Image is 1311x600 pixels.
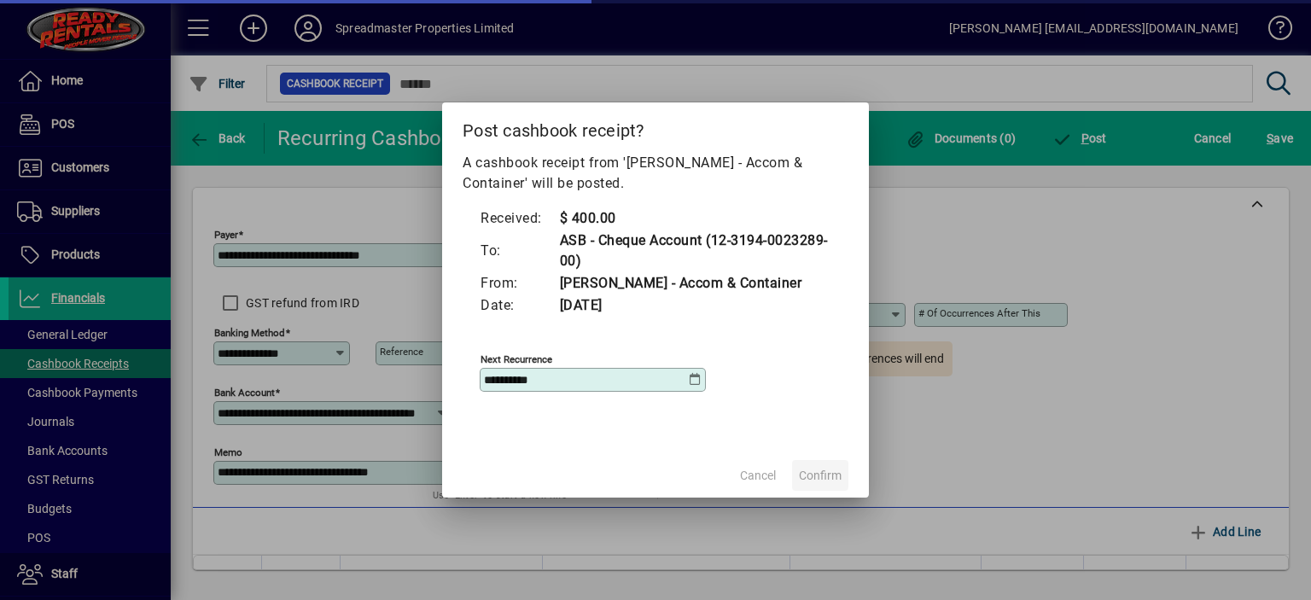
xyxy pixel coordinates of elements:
[480,272,559,294] td: From:
[559,272,832,294] td: [PERSON_NAME] - Accom & Container
[463,153,848,194] p: A cashbook receipt from '[PERSON_NAME] - Accom & Container' will be posted.
[481,353,552,365] mat-label: Next recurrence
[480,294,559,317] td: Date:
[559,230,832,272] td: ASB - Cheque Account (12-3194-0023289-00)
[559,207,832,230] td: $ 400.00
[480,207,559,230] td: Received:
[559,294,832,317] td: [DATE]
[442,102,869,152] h2: Post cashbook receipt?
[480,230,559,272] td: To:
